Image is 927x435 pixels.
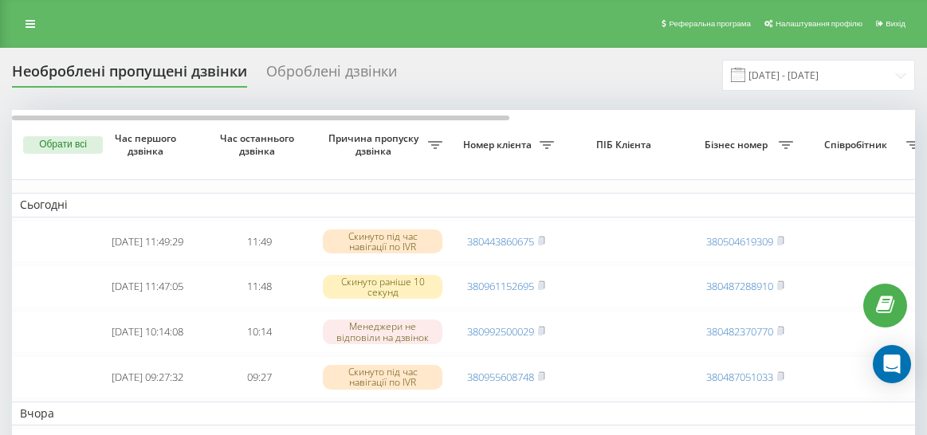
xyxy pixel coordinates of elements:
button: Обрати всі [23,136,103,154]
a: 380504619309 [706,234,773,249]
a: 380955608748 [467,370,534,384]
td: 10:14 [203,311,315,353]
a: 380992500029 [467,324,534,339]
div: Менеджери не відповіли на дзвінок [323,319,442,343]
td: 11:49 [203,221,315,263]
span: Вихід [886,19,905,28]
td: [DATE] 11:49:29 [92,221,203,263]
a: 380487051033 [706,370,773,384]
span: ПІБ Клієнта [575,139,676,151]
span: Причина пропуску дзвінка [323,132,428,157]
span: Бізнес номер [697,139,779,151]
td: [DATE] 09:27:32 [92,356,203,398]
div: Оброблені дзвінки [266,63,397,88]
span: Номер клієнта [458,139,540,151]
div: Open Intercom Messenger [873,345,911,383]
div: Скинуто раніше 10 секунд [323,275,442,299]
span: Реферальна програма [669,19,751,28]
a: 380482370770 [706,324,773,339]
td: [DATE] 10:14:08 [92,311,203,353]
span: Налаштування профілю [776,19,862,28]
a: 380487288910 [706,279,773,293]
span: Співробітник [809,139,906,151]
div: Скинуто під час навігації по IVR [323,229,442,253]
span: Час першого дзвінка [104,132,191,157]
a: 380961152695 [467,279,534,293]
div: Необроблені пропущені дзвінки [12,63,247,88]
a: 380443860675 [467,234,534,249]
div: Скинуто під час навігації по IVR [323,365,442,389]
td: [DATE] 11:47:05 [92,265,203,308]
td: 09:27 [203,356,315,398]
span: Час останнього дзвінка [216,132,302,157]
td: 11:48 [203,265,315,308]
